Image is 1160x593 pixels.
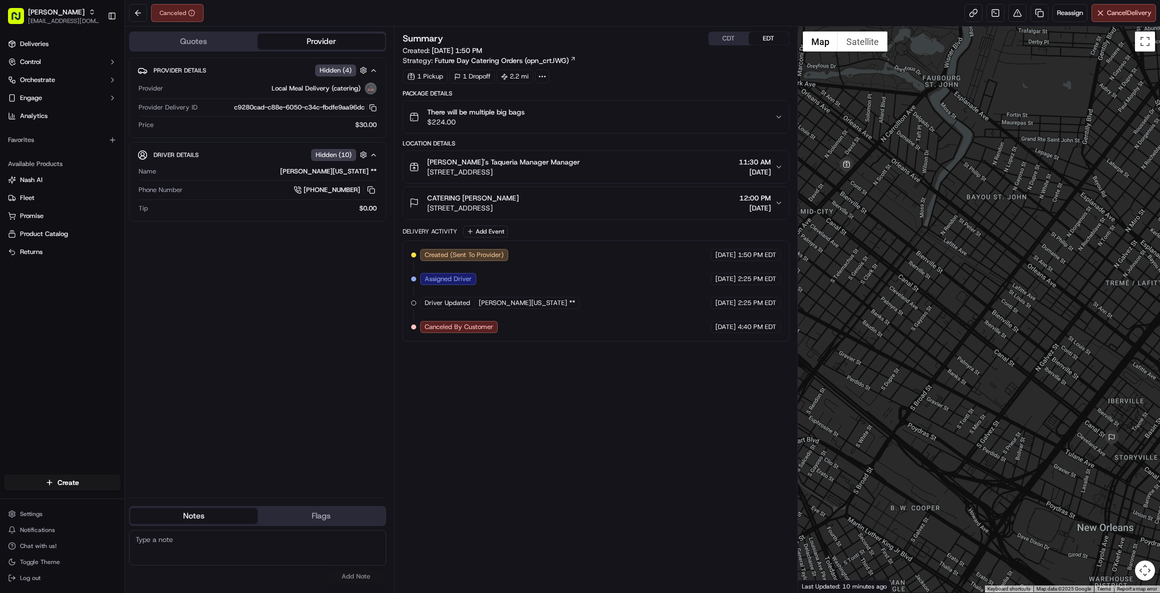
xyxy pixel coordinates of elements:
[4,72,121,88] button: Orchestrate
[272,84,361,93] span: Local Meal Delivery (catering)
[435,55,569,65] span: Future Day Catering Orders (opn_crtJWG)
[749,32,789,45] button: EDT
[1097,586,1111,591] a: Terms (opens in new tab)
[8,175,117,184] a: Nash AI
[85,146,93,154] div: 💻
[4,132,121,148] div: Favorites
[315,64,370,76] button: Hidden (4)
[160,167,377,176] div: [PERSON_NAME][US_STATE] **
[152,204,377,213] div: $0.00
[403,151,789,183] button: [PERSON_NAME]'s Taqueria Manager Manager[STREET_ADDRESS]11:30 AM[DATE]
[450,69,495,83] div: 1 Dropoff
[4,90,121,106] button: Engage
[403,34,443,43] h3: Summary
[20,75,55,84] span: Orchestrate
[803,31,838,51] button: Show street map
[4,226,121,242] button: Product Catalog
[130,508,258,524] button: Notes
[427,193,519,203] span: CATERING [PERSON_NAME]
[403,55,576,65] div: Strategy:
[1135,31,1155,51] button: Toggle fullscreen view
[403,89,789,97] div: Package Details
[20,93,42,102] span: Engage
[28,7,85,17] button: [PERSON_NAME]
[151,4,204,22] button: Canceled
[403,139,789,147] div: Location Details
[715,298,736,307] span: [DATE]
[28,17,100,25] button: [EMAIL_ADDRESS][DOMAIN_NAME]
[20,510,43,518] span: Settings
[798,580,891,592] div: Last Updated: 10 minutes ago
[4,190,121,206] button: Fleet
[425,250,504,259] span: Created (Sent To Provider)
[800,579,833,592] a: Open this area in Google Maps (opens a new window)
[20,211,44,220] span: Promise
[20,57,41,66] span: Control
[138,146,378,163] button: Driver DetailsHidden (10)
[1117,586,1157,591] a: Report a map error
[4,539,121,553] button: Chat with us!
[365,82,377,94] img: lmd_logo.png
[4,555,121,569] button: Toggle Theme
[6,141,81,159] a: 📗Knowledge Base
[427,117,525,127] span: $224.00
[234,103,377,112] button: c9280cad-c88e-6050-c34c-fbdfe9aa96dc
[739,193,771,203] span: 12:00 PM
[258,33,385,49] button: Provider
[738,274,776,283] span: 2:25 PM EDT
[838,31,887,51] button: Show satellite imagery
[20,247,43,256] span: Returns
[20,193,35,202] span: Fleet
[34,96,164,106] div: Start new chat
[139,204,148,213] span: Tip
[139,103,198,112] span: Provider Delivery ID
[403,69,448,83] div: 1 Pickup
[715,322,736,331] span: [DATE]
[154,66,206,74] span: Provider Details
[739,167,771,177] span: [DATE]
[4,208,121,224] button: Promise
[311,148,370,161] button: Hidden (10)
[139,84,163,93] span: Provider
[139,167,156,176] span: Name
[403,101,789,133] button: There will be multiple big bags$224.00
[4,36,121,52] a: Deliveries
[4,108,121,124] a: Analytics
[8,193,117,202] a: Fleet
[100,170,121,177] span: Pylon
[4,474,121,490] button: Create
[20,39,49,48] span: Deliveries
[20,111,48,120] span: Analytics
[4,4,104,28] button: [PERSON_NAME][EMAIL_ADDRESS][DOMAIN_NAME]
[26,65,180,75] input: Got a question? Start typing here...
[20,526,55,534] span: Notifications
[4,172,121,188] button: Nash AI
[316,150,352,159] span: Hidden ( 10 )
[709,32,749,45] button: CDT
[4,507,121,521] button: Settings
[425,322,493,331] span: Canceled By Customer
[95,145,161,155] span: API Documentation
[739,203,771,213] span: [DATE]
[258,508,385,524] button: Flags
[10,10,30,30] img: Nash
[739,157,771,167] span: 11:30 AM
[81,141,165,159] a: 💻API Documentation
[20,229,68,238] span: Product Catalog
[10,146,18,154] div: 📗
[715,250,736,259] span: [DATE]
[1052,4,1087,22] button: Reassign
[10,40,182,56] p: Welcome 👋
[4,523,121,537] button: Notifications
[355,120,377,129] span: $30.00
[738,298,776,307] span: 2:25 PM EDT
[4,156,121,172] div: Available Products
[4,54,121,70] button: Control
[800,579,833,592] img: Google
[58,477,79,487] span: Create
[427,203,519,213] span: [STREET_ADDRESS]
[8,211,117,220] a: Promise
